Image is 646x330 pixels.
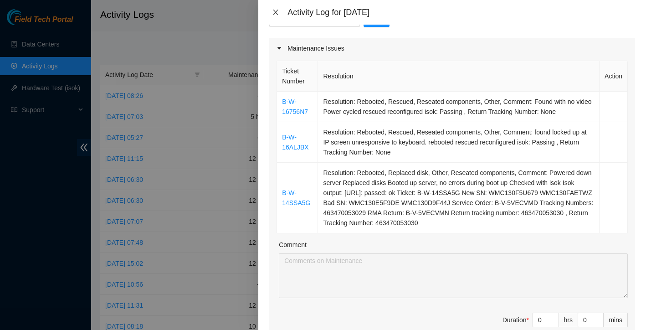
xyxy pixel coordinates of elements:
td: Resolution: Rebooted, Replaced disk, Other, Reseated components, Comment: Powered down server Rep... [318,163,600,233]
label: Comment [279,240,307,250]
a: B-W-16ALJBX [282,134,308,151]
th: Resolution [318,61,600,92]
div: mins [604,313,628,327]
div: hrs [559,313,578,327]
button: Close [269,8,282,17]
span: caret-right [277,46,282,51]
td: Resolution: Rebooted, Rescued, Reseated components, Other, Comment: Found with no video Power cyc... [318,92,600,122]
div: Maintenance Issues [269,38,635,59]
div: Duration [502,315,529,325]
textarea: Comment [279,253,628,298]
a: B-W-16756N7 [282,98,308,115]
th: Ticket Number [277,61,318,92]
span: close [272,9,279,16]
th: Action [600,61,628,92]
div: Activity Log for [DATE] [287,7,635,17]
td: Resolution: Rebooted, Rescued, Reseated components, Other, Comment: found locked up at IP screen ... [318,122,600,163]
a: B-W-14SSA5G [282,189,310,206]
